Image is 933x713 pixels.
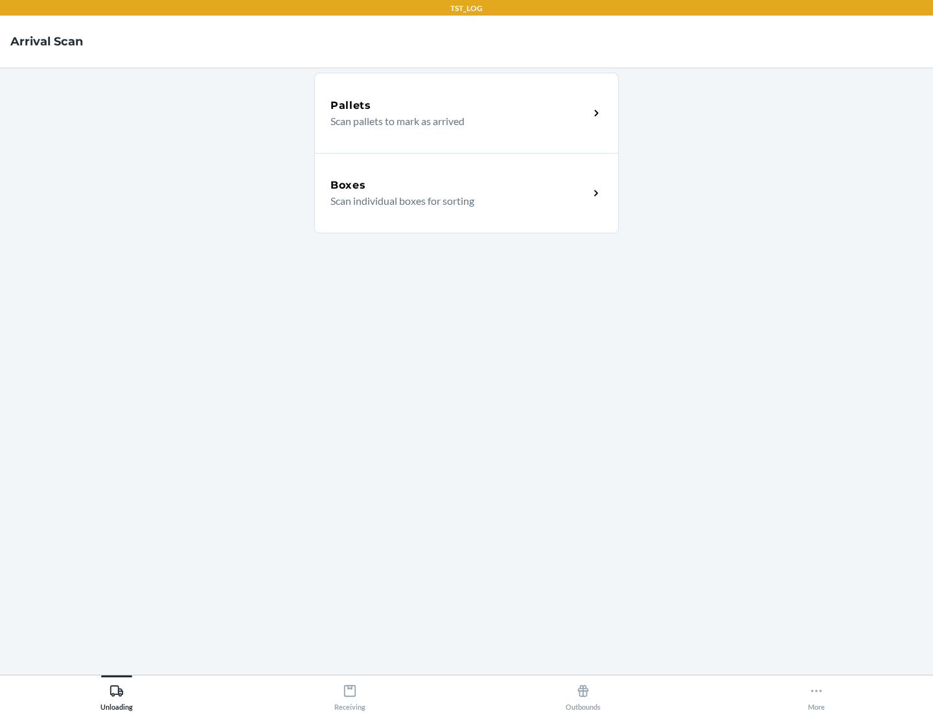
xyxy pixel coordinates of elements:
p: TST_LOG [450,3,483,14]
button: More [700,675,933,711]
h5: Pallets [330,98,371,113]
div: Outbounds [566,679,601,711]
a: PalletsScan pallets to mark as arrived [314,73,619,153]
h5: Boxes [330,178,366,193]
button: Outbounds [466,675,700,711]
a: BoxesScan individual boxes for sorting [314,153,619,233]
div: Unloading [100,679,133,711]
div: More [808,679,825,711]
p: Scan individual boxes for sorting [330,193,579,209]
p: Scan pallets to mark as arrived [330,113,579,129]
h4: Arrival Scan [10,33,83,50]
button: Receiving [233,675,466,711]
div: Receiving [334,679,365,711]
